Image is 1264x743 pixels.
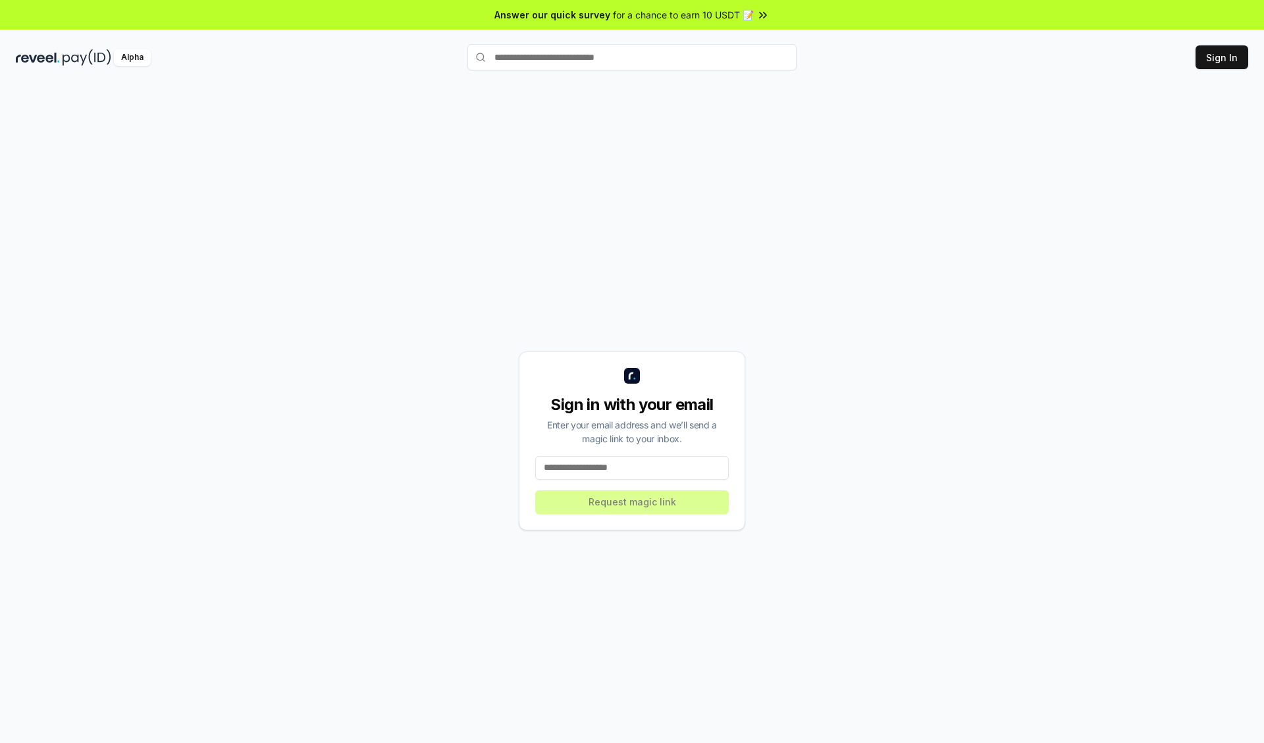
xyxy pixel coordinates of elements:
img: logo_small [624,368,640,384]
img: reveel_dark [16,49,60,66]
button: Sign In [1196,45,1248,69]
span: for a chance to earn 10 USDT 📝 [613,8,754,22]
div: Enter your email address and we’ll send a magic link to your inbox. [535,418,729,446]
span: Answer our quick survey [494,8,610,22]
img: pay_id [63,49,111,66]
div: Alpha [114,49,151,66]
div: Sign in with your email [535,394,729,415]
